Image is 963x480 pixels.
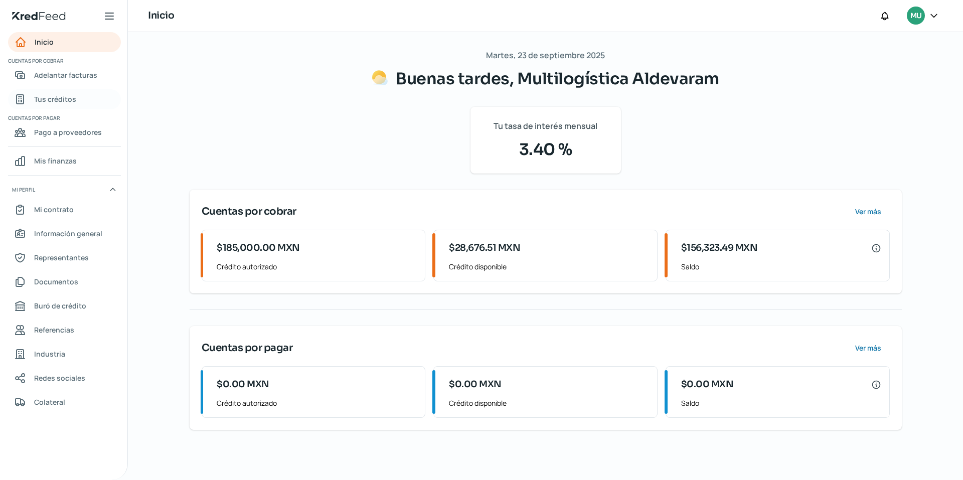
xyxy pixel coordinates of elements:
span: $28,676.51 MXN [449,241,520,255]
span: Tu tasa de interés mensual [494,119,597,133]
a: Representantes [8,248,121,268]
span: Cuentas por cobrar [202,204,296,219]
span: $0.00 MXN [681,378,734,391]
span: Cuentas por pagar [202,341,293,356]
h1: Inicio [148,9,174,23]
a: Redes sociales [8,368,121,388]
span: Industria [34,348,65,360]
span: Crédito disponible [449,260,649,273]
span: Mis finanzas [34,154,77,167]
span: $185,000.00 MXN [217,241,300,255]
img: Saludos [372,70,388,86]
span: Saldo [681,397,881,409]
a: Colateral [8,392,121,412]
span: Crédito autorizado [217,260,417,273]
span: Mi perfil [12,185,35,194]
span: Saldo [681,260,881,273]
span: Cuentas por cobrar [8,56,119,65]
span: Referencias [34,324,74,336]
a: Pago a proveedores [8,122,121,142]
span: Inicio [35,36,54,48]
span: 3.40 % [483,137,609,162]
a: Buró de crédito [8,296,121,316]
span: Buró de crédito [34,299,86,312]
button: Ver más [847,202,890,222]
a: Mis finanzas [8,151,121,171]
span: Crédito autorizado [217,397,417,409]
span: Tus créditos [34,93,76,105]
a: Inicio [8,32,121,52]
a: Documentos [8,272,121,292]
a: Mi contrato [8,200,121,220]
span: Buenas tardes, Multilogística Aldevaram [396,69,719,89]
span: Ver más [855,208,881,215]
a: Adelantar facturas [8,65,121,85]
span: Adelantar facturas [34,69,97,81]
span: Pago a proveedores [34,126,102,138]
span: $0.00 MXN [217,378,269,391]
span: Información general [34,227,102,240]
span: Ver más [855,345,881,352]
a: Referencias [8,320,121,340]
a: Industria [8,344,121,364]
span: Colateral [34,396,65,408]
span: $156,323.49 MXN [681,241,758,255]
span: Representantes [34,251,89,264]
button: Ver más [847,338,890,358]
span: Cuentas por pagar [8,113,119,122]
span: Redes sociales [34,372,85,384]
span: Documentos [34,275,78,288]
span: $0.00 MXN [449,378,502,391]
a: Tus créditos [8,89,121,109]
span: MU [910,10,921,22]
span: Crédito disponible [449,397,649,409]
span: Martes, 23 de septiembre 2025 [486,48,605,63]
span: Mi contrato [34,203,74,216]
a: Información general [8,224,121,244]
